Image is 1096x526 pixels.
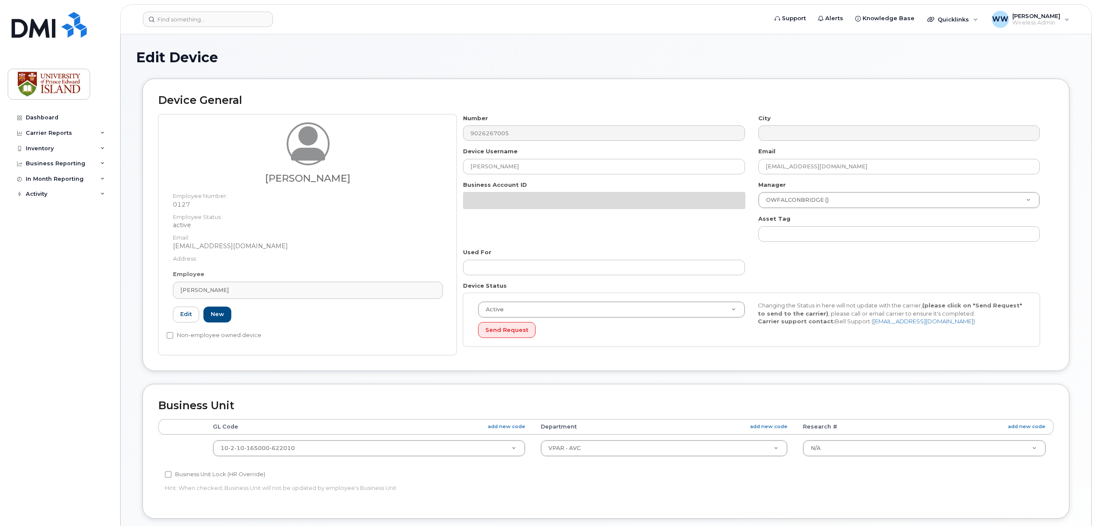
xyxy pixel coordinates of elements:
[203,307,231,322] a: New
[173,307,199,322] a: Edit
[167,330,261,341] label: Non-employee owned device
[873,318,973,325] a: [EMAIL_ADDRESS][DOMAIN_NAME]
[1008,423,1045,430] a: add new code
[173,173,443,184] h3: [PERSON_NAME]
[165,469,265,480] label: Business Unit Lock (HR Override)
[758,302,1022,317] strong: (please click on "Send Request" to send to the carrier)
[205,419,533,435] th: GL Code
[758,181,786,189] label: Manager
[158,400,1054,412] h2: Business Unit
[221,445,295,451] span: 10-2-10-165000-622010
[811,445,820,451] span: N/A
[758,318,835,325] strong: Carrier support contact:
[173,209,443,221] dt: Employee Status:
[750,423,787,430] a: add new code
[173,229,443,242] dt: Email:
[478,302,745,317] a: Active
[173,250,443,263] dt: Address:
[463,181,527,189] label: Business Account ID
[803,441,1045,456] a: N/A
[463,248,491,256] label: Used For
[541,441,787,456] a: VPAR - AVC
[213,441,525,456] a: 10-2-10-165000-622010
[136,50,1076,65] h1: Edit Device
[165,471,172,478] input: Business Unit Lock (HR Override)
[759,192,1039,208] a: OWFALCONBRIDGE ()
[751,301,1031,325] div: Changing the Status in here will not update with the carrier, , please call or email carrier to e...
[478,322,536,338] button: Send Request
[481,306,504,313] span: Active
[173,270,204,278] label: Employee
[173,282,443,299] a: [PERSON_NAME]
[173,188,443,200] dt: Employee Number:
[167,332,173,339] input: Non-employee owned device
[488,423,525,430] a: add new code
[463,282,507,290] label: Device Status
[173,221,443,229] dd: active
[180,286,229,294] span: [PERSON_NAME]
[165,484,748,492] p: Hint: When checked, Business Unit will not be updated by employee's Business Unit
[533,419,795,435] th: Department
[758,147,775,155] label: Email
[758,215,790,223] label: Asset Tag
[761,196,829,204] span: OWFALCONBRIDGE ()
[795,419,1054,435] th: Research #
[548,445,581,451] span: VPAR - AVC
[758,114,771,122] label: City
[463,147,518,155] label: Device Username
[463,114,488,122] label: Number
[158,94,1054,106] h2: Device General
[173,200,443,209] dd: 0127
[173,242,443,250] dd: [EMAIL_ADDRESS][DOMAIN_NAME]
